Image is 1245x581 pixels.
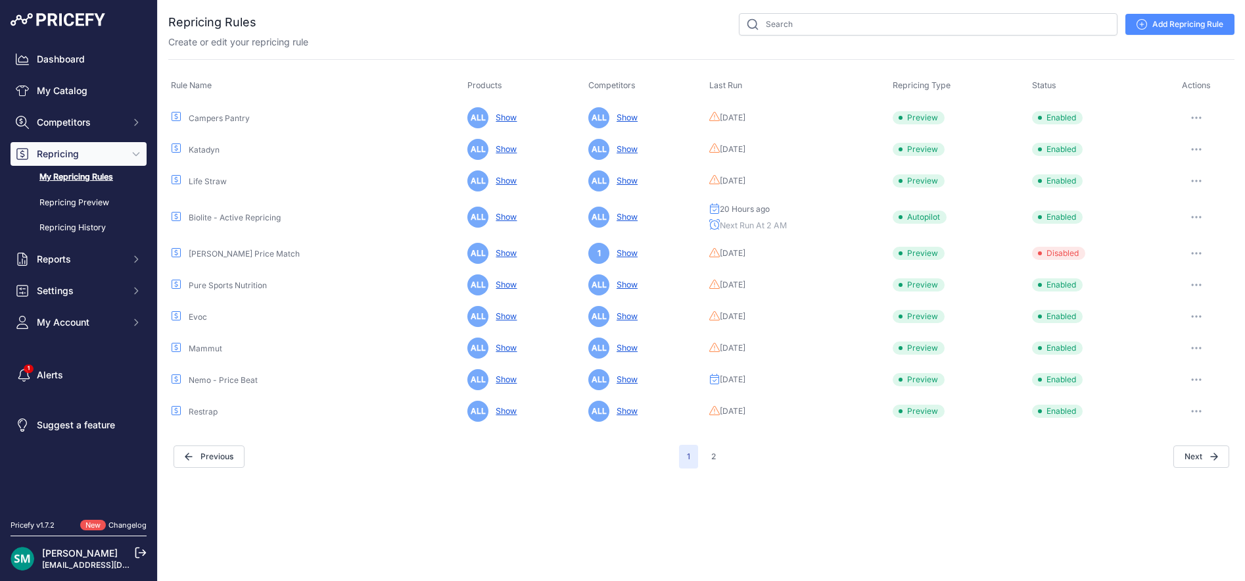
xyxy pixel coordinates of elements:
[611,248,638,258] a: Show
[467,107,488,128] span: ALL
[11,166,147,189] a: My Repricing Rules
[11,79,147,103] a: My Catalog
[1032,405,1083,418] span: Enabled
[1125,14,1234,35] a: Add Repricing Rule
[189,145,220,155] a: Katadyn
[893,341,945,355] span: Preview
[611,311,638,321] a: Show
[37,253,123,266] span: Reports
[709,219,887,232] p: Next Run At 2 AM
[720,280,745,290] span: [DATE]
[11,111,147,134] button: Competitors
[11,279,147,303] button: Settings
[588,274,609,295] span: ALL
[1032,373,1083,386] span: Enabled
[11,363,147,387] a: Alerts
[893,373,945,386] span: Preview
[893,278,945,291] span: Preview
[588,139,609,160] span: ALL
[611,113,638,122] a: Show
[11,191,147,215] a: Repricing Preview
[11,520,55,531] div: Pricefy v1.7.2
[467,401,488,422] span: ALL
[467,274,488,295] span: ALL
[189,375,258,385] a: Nemo - Price Beat
[611,343,638,353] a: Show
[588,80,636,90] span: Competitors
[611,176,638,186] a: Show
[189,176,227,186] a: Life Straw
[490,248,517,258] a: Show
[467,207,488,228] span: ALL
[720,144,745,155] span: [DATE]
[893,310,945,323] span: Preview
[1032,174,1083,188] span: Enabled
[720,311,745,322] span: [DATE]
[893,211,947,224] span: Autopilot
[588,207,609,228] span: ALL
[189,280,267,290] a: Pure Sports Nutrition
[11,216,147,240] a: Repricing History
[490,374,517,384] a: Show
[1032,247,1085,260] span: Disabled
[588,369,609,390] span: ALL
[490,144,517,154] a: Show
[80,520,106,531] span: New
[11,142,147,166] button: Repricing
[893,111,945,124] span: Preview
[490,311,517,321] a: Show
[467,80,502,90] span: Products
[679,445,698,468] span: 1
[174,445,245,468] span: Previous
[467,170,488,191] span: ALL
[1032,143,1083,156] span: Enabled
[588,338,609,359] span: ALL
[720,204,770,215] span: 20 Hours ago
[108,520,147,530] a: Changelog
[189,249,300,259] a: [PERSON_NAME] Price Match
[467,139,488,160] span: ALL
[893,174,945,188] span: Preview
[720,248,745,259] span: [DATE]
[611,280,638,290] a: Show
[189,213,281,222] a: Biolite - Active Repricing
[720,113,745,123] span: [DATE]
[467,243,488,264] span: ALL
[588,170,609,191] span: ALL
[490,280,517,290] a: Show
[1182,80,1211,90] span: Actions
[490,406,517,416] a: Show
[11,47,147,504] nav: Sidebar
[189,343,222,353] a: Mammut
[703,445,724,468] button: Go to page 2
[611,374,638,384] a: Show
[467,338,488,359] span: ALL
[893,405,945,418] span: Preview
[11,247,147,271] button: Reports
[11,311,147,334] button: My Account
[1032,211,1083,224] span: Enabled
[720,343,745,353] span: [DATE]
[709,80,742,90] span: Last Run
[611,212,638,222] a: Show
[37,147,123,161] span: Repricing
[588,306,609,327] span: ALL
[11,13,105,26] img: Pricefy Logo
[720,176,745,186] span: [DATE]
[893,247,945,260] span: Preview
[588,107,609,128] span: ALL
[739,13,1117,36] input: Search
[467,306,488,327] span: ALL
[11,47,147,71] a: Dashboard
[1032,310,1083,323] span: Enabled
[1032,80,1056,90] span: Status
[588,401,609,422] span: ALL
[490,343,517,353] a: Show
[1173,445,1229,468] button: Next
[1032,278,1083,291] span: Enabled
[37,284,123,297] span: Settings
[42,560,179,570] a: [EMAIL_ADDRESS][DOMAIN_NAME]
[490,176,517,186] a: Show
[611,406,638,416] a: Show
[720,406,745,417] span: [DATE]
